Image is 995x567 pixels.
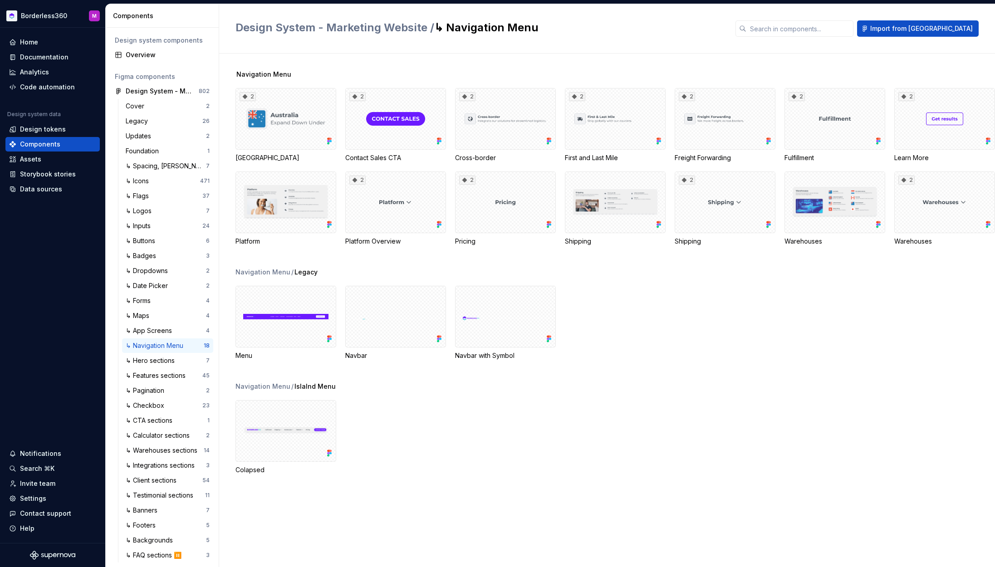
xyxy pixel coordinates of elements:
[206,297,210,304] div: 4
[122,249,213,263] a: ↳ Badges3
[20,38,38,47] div: Home
[206,252,210,259] div: 3
[122,279,213,293] a: ↳ Date Picker2
[206,237,210,244] div: 6
[455,88,556,162] div: 2Cross-border
[122,159,213,173] a: ↳ Spacing, [PERSON_NAME] and Grids7
[291,382,294,391] span: /
[202,372,210,379] div: 45
[675,88,775,162] div: 2Freight Forwarding
[126,551,185,560] div: ↳ FAQ sections ⏸️
[206,103,210,110] div: 2
[5,152,100,166] a: Assets
[679,176,695,185] div: 2
[202,117,210,125] div: 26
[126,386,168,395] div: ↳ Pagination
[21,11,67,20] div: Borderless360
[235,88,336,162] div: 2[GEOGRAPHIC_DATA]
[5,80,100,94] a: Code automation
[20,155,41,164] div: Assets
[126,206,155,215] div: ↳ Logos
[206,357,210,364] div: 7
[126,491,197,500] div: ↳ Testimonial sections
[235,20,725,35] h2: ↳ Navigation Menu
[122,264,213,278] a: ↳ Dropdowns2
[898,92,915,101] div: 2
[126,147,162,156] div: Foundation
[235,351,336,360] div: Menu
[126,221,154,230] div: ↳ Inputs
[204,447,210,454] div: 14
[5,476,100,491] a: Invite team
[126,251,160,260] div: ↳ Badges
[345,88,446,162] div: 2Contact Sales CTA
[675,171,775,246] div: 2Shipping
[206,267,210,274] div: 2
[894,237,995,246] div: Warehouses
[126,326,176,335] div: ↳ App Screens
[235,171,336,246] div: Platform
[122,503,213,518] a: ↳ Banners7
[294,382,336,391] span: Islalnd Menu
[126,476,180,485] div: ↳ Client sections
[206,207,210,215] div: 7
[784,153,885,162] div: Fulfillment
[126,50,210,59] div: Overview
[345,351,446,360] div: Navbar
[20,68,49,77] div: Analytics
[113,11,215,20] div: Components
[122,488,213,503] a: ↳ Testimonial sections11
[784,88,885,162] div: 2Fulfillment
[206,537,210,544] div: 5
[235,382,290,391] div: Navigation Menu
[126,236,159,245] div: ↳ Buttons
[565,171,666,246] div: Shipping
[240,92,256,101] div: 2
[207,147,210,155] div: 1
[5,446,100,461] button: Notifications
[206,387,210,394] div: 2
[894,171,995,246] div: 2Warehouses
[746,20,853,37] input: Search in components...
[5,491,100,506] a: Settings
[200,177,210,185] div: 471
[5,122,100,137] a: Design tokens
[20,140,60,149] div: Components
[122,533,213,547] a: ↳ Backgrounds5
[5,506,100,521] button: Contact support
[5,65,100,79] a: Analytics
[111,48,213,62] a: Overview
[122,398,213,413] a: ↳ Checkbox23
[20,83,75,92] div: Code automation
[199,88,210,95] div: 802
[126,446,201,455] div: ↳ Warehouses sections
[455,237,556,246] div: Pricing
[122,383,213,398] a: ↳ Pagination2
[20,494,46,503] div: Settings
[20,509,71,518] div: Contact support
[6,10,17,21] img: c6184690-d68d-44f3-bd3d-6b95d693eb49.png
[2,6,103,25] button: Borderless360M
[236,70,291,79] span: Navigation Menu
[126,431,193,440] div: ↳ Calculator sections
[126,416,176,425] div: ↳ CTA sections
[202,402,210,409] div: 23
[5,137,100,152] a: Components
[126,401,168,410] div: ↳ Checkbox
[126,176,152,186] div: ↳ Icons
[5,35,100,49] a: Home
[5,50,100,64] a: Documentation
[122,443,213,458] a: ↳ Warehouses sections14
[122,353,213,368] a: ↳ Hero sections7
[126,296,154,305] div: ↳ Forms
[126,356,178,365] div: ↳ Hero sections
[122,293,213,308] a: ↳ Forms4
[202,192,210,200] div: 37
[122,518,213,533] a: ↳ Footers5
[5,461,100,476] button: Search ⌘K
[126,132,155,141] div: Updates
[898,176,915,185] div: 2
[5,521,100,536] button: Help
[122,189,213,203] a: ↳ Flags37
[122,174,213,188] a: ↳ Icons471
